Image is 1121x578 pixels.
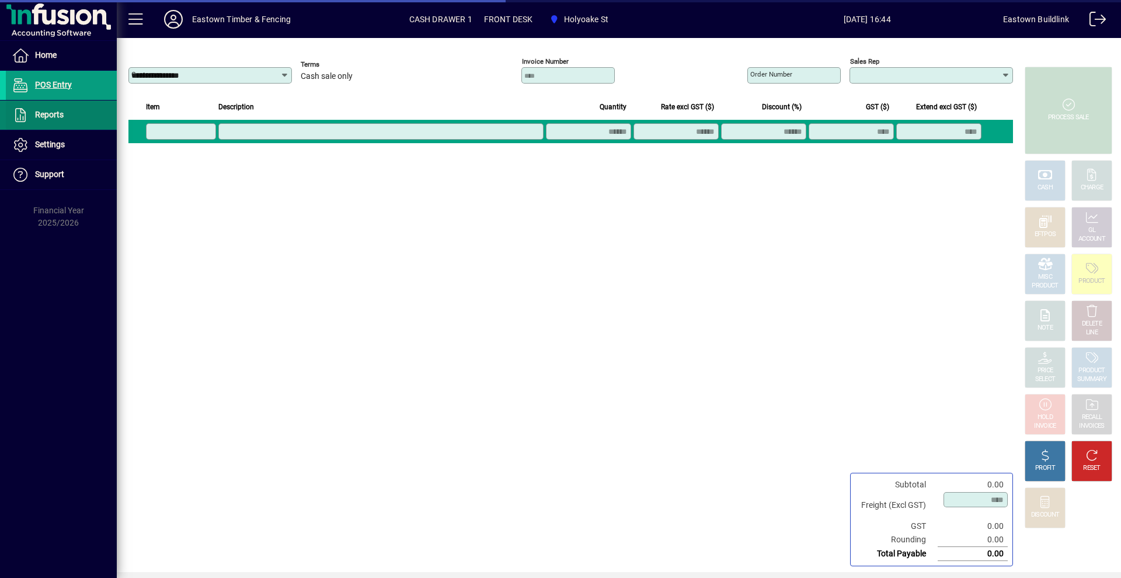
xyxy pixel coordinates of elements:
div: EFTPOS [1035,230,1056,239]
div: PRICE [1038,366,1053,375]
a: Support [6,160,117,189]
mat-label: Customer [131,70,161,78]
span: POS Entry [35,80,72,89]
span: Discount (%) [762,101,802,113]
div: INVOICE [1034,422,1056,431]
div: RECALL [1082,413,1102,422]
td: Total Payable [855,547,938,561]
span: Rate excl GST ($) [661,101,714,113]
span: Home [35,50,57,60]
span: Terms [301,61,371,68]
span: CASH DRAWER 1 [409,10,472,29]
span: GST ($) [866,101,889,113]
span: Holyoake St [545,9,613,30]
div: LINE [1086,328,1098,337]
span: Description [218,101,254,113]
div: GL [1088,226,1096,235]
div: RESET [1083,464,1101,473]
td: Subtotal [855,478,938,492]
span: Cash sale only [301,72,353,81]
span: [DATE] 16:44 [731,10,1003,29]
td: Freight (Excl GST) [855,492,938,520]
div: PRODUCT [1032,282,1058,290]
td: 0.00 [938,547,1008,561]
div: HOLD [1038,413,1053,422]
span: Quantity [600,101,626,113]
span: Extend excl GST ($) [916,101,977,113]
div: DISCOUNT [1031,511,1059,520]
div: PROFIT [1035,464,1055,473]
a: Logout [1081,2,1106,40]
div: PRODUCT [1078,366,1105,375]
div: SELECT [1035,375,1056,384]
span: Settings [35,140,65,149]
mat-label: Invoice number [522,57,569,65]
span: Item [146,101,160,113]
div: Eastown Timber & Fencing [192,10,291,29]
div: PRODUCT [1078,277,1105,286]
div: SUMMARY [1077,375,1106,384]
td: 0.00 [938,478,1008,492]
span: Holyoake St [564,10,608,29]
div: PROCESS SALE [1048,113,1089,122]
button: Profile [155,9,192,30]
div: MISC [1038,273,1052,282]
a: Settings [6,130,117,160]
mat-label: Order number [750,70,792,78]
div: NOTE [1038,324,1053,333]
div: ACCOUNT [1078,235,1105,244]
div: DELETE [1082,320,1102,328]
div: Eastown Buildlink [1003,10,1069,29]
div: CASH [1038,184,1053,192]
div: INVOICES [1079,422,1104,431]
a: Home [6,41,117,70]
span: Support [35,169,64,179]
td: GST [855,520,938,533]
td: 0.00 [938,520,1008,533]
td: 0.00 [938,533,1008,547]
a: Reports [6,101,117,130]
span: Reports [35,110,64,119]
mat-label: Sales rep [850,57,879,65]
td: Rounding [855,533,938,547]
div: CHARGE [1081,184,1103,192]
span: FRONT DESK [484,10,533,29]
